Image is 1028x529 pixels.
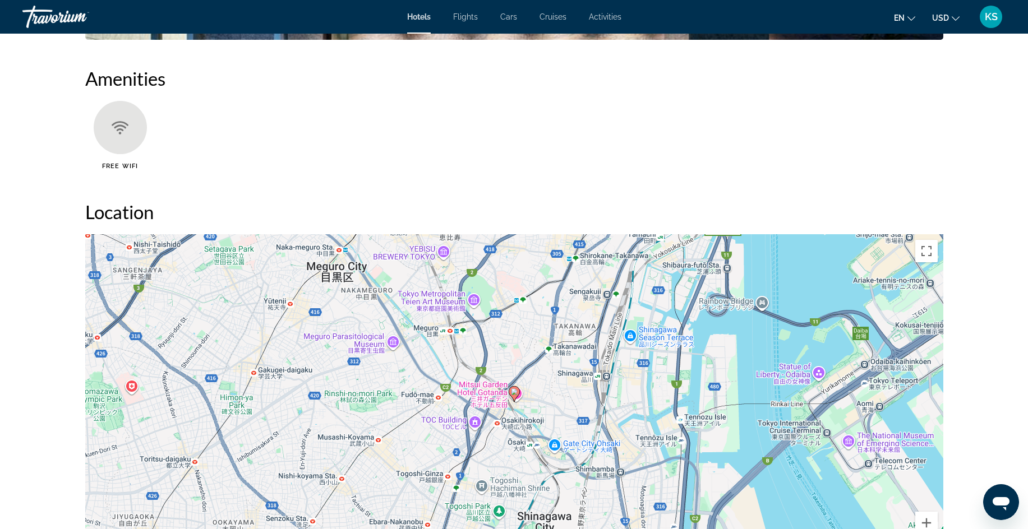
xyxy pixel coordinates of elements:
[983,484,1019,520] iframe: Button to launch messaging window
[589,12,621,21] a: Activities
[500,12,517,21] a: Cars
[932,13,949,22] span: USD
[915,240,938,262] button: Toggle fullscreen view
[85,201,943,223] h2: Location
[453,12,478,21] a: Flights
[894,13,905,22] span: en
[932,10,960,26] button: Change currency
[22,2,135,31] a: Travorium
[976,5,1006,29] button: User Menu
[540,12,566,21] a: Cruises
[894,10,915,26] button: Change language
[985,11,998,22] span: KS
[85,67,943,90] h2: Amenities
[407,12,431,21] a: Hotels
[102,163,138,170] span: Free WiFi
